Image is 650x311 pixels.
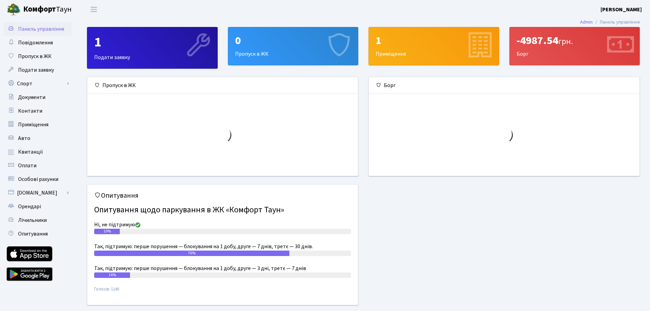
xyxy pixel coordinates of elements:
div: Пропуск в ЖК [87,77,358,94]
div: 1 [376,34,492,47]
div: 76% [94,251,289,256]
span: Документи [18,94,45,101]
div: Борг [510,27,640,65]
a: Квитанції [3,145,72,159]
span: Таун [23,4,72,15]
h4: Опитування щодо паркування в ЖК «Комфорт Таун» [94,202,351,218]
a: Авто [3,131,72,145]
span: Пропуск в ЖК [18,53,52,60]
div: -4987.54 [517,34,633,47]
a: Admin [580,18,593,26]
div: 0 [235,34,351,47]
a: Спорт [3,77,72,90]
span: Панель управління [18,25,64,33]
div: Подати заявку [87,27,217,68]
b: [PERSON_NAME] [601,6,642,13]
small: Голосів: 1146 [94,286,351,298]
a: Документи [3,90,72,104]
a: 1Подати заявку [87,27,218,69]
a: Повідомлення [3,36,72,50]
span: Подати заявку [18,66,54,74]
div: Так, підтримую: перше порушення — блокування на 1 добу, друге — 7 днів, третє — 30 днів. [94,242,351,251]
a: Подати заявку [3,63,72,77]
a: Опитування [3,227,72,241]
div: Борг [369,77,639,94]
div: Пропуск в ЖК [228,27,358,65]
a: Оплати [3,159,72,172]
span: Оплати [18,162,37,169]
a: Контакти [3,104,72,118]
span: Контакти [18,107,42,115]
a: Приміщення [3,118,72,131]
a: Особові рахунки [3,172,72,186]
button: Переключити навігацію [85,4,102,15]
span: Авто [18,135,30,142]
span: Опитування [18,230,48,238]
a: Орендарі [3,200,72,213]
h5: Опитування [94,192,351,200]
span: Приміщення [18,121,48,128]
a: Панель управління [3,22,72,36]
a: Лічильники [3,213,72,227]
span: грн. [558,36,573,47]
span: Лічильники [18,216,47,224]
img: logo.png [7,3,20,16]
span: Повідомлення [18,39,53,46]
span: Орендарі [18,203,41,210]
div: Ні, не підтримую [94,221,351,229]
a: 1Приміщення [369,27,499,65]
span: Особові рахунки [18,175,58,183]
a: [DOMAIN_NAME] [3,186,72,200]
b: Комфорт [23,4,56,15]
div: Приміщення [369,27,499,65]
div: 1 [94,34,211,51]
nav: breadcrumb [570,15,650,29]
span: Квитанції [18,148,43,156]
li: Панель управління [593,18,640,26]
div: Так, підтримую: перше порушення — блокування на 1 добу, друге — 3 дні, третє — 7 днів [94,264,351,272]
div: 14% [94,272,130,278]
a: Пропуск в ЖК [3,50,72,63]
div: 10% [94,229,120,234]
a: [PERSON_NAME] [601,5,642,14]
a: 0Пропуск в ЖК [228,27,359,65]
